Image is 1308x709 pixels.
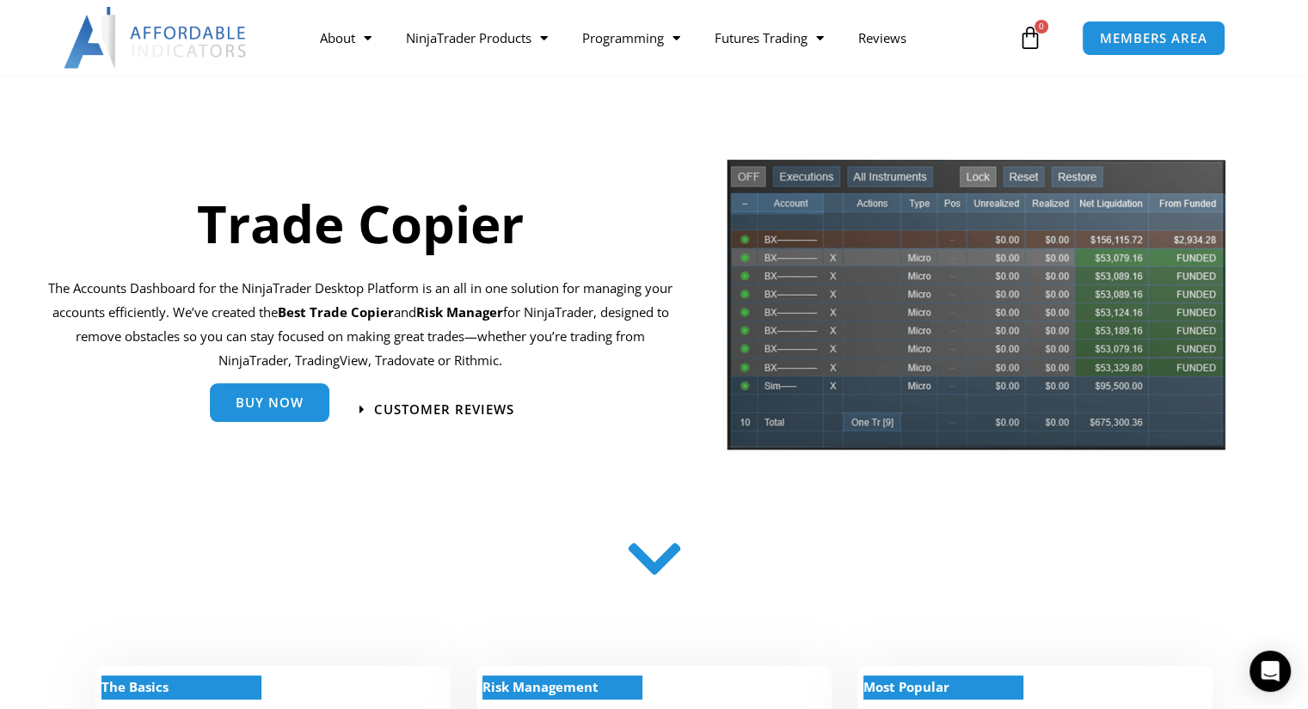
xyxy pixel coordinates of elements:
[101,678,169,695] strong: The Basics
[303,18,389,58] a: About
[1100,32,1207,45] span: MEMBERS AREA
[1035,20,1048,34] span: 0
[482,678,599,695] strong: Risk Management
[697,18,841,58] a: Futures Trading
[863,678,949,695] strong: Most Popular
[416,303,503,321] strong: Risk Manager
[64,7,249,69] img: LogoAI | Affordable Indicators – NinjaTrader
[48,277,673,372] p: The Accounts Dashboard for the NinjaTrader Desktop Platform is an all in one solution for managin...
[841,18,924,58] a: Reviews
[303,18,1014,58] nav: Menu
[725,157,1227,464] img: tradecopier | Affordable Indicators – NinjaTrader
[1250,651,1291,692] div: Open Intercom Messenger
[389,18,565,58] a: NinjaTrader Products
[278,303,394,321] b: Best Trade Copier
[210,383,329,422] a: Buy Now
[236,396,304,409] span: Buy Now
[565,18,697,58] a: Programming
[374,403,514,416] span: Customer Reviews
[992,13,1068,63] a: 0
[359,403,514,416] a: Customer Reviews
[1082,21,1225,56] a: MEMBERS AREA
[48,187,673,260] h1: Trade Copier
